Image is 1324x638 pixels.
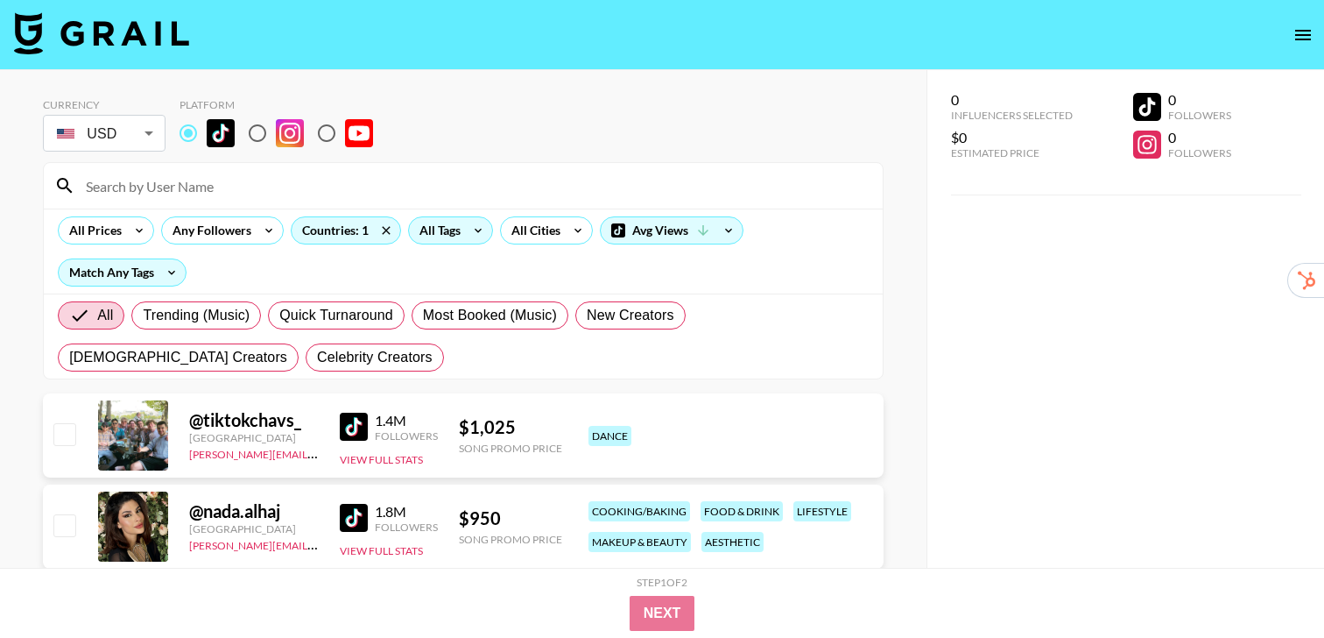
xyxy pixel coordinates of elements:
div: Followers [1168,109,1231,122]
div: Platform [180,98,387,111]
div: Followers [1168,146,1231,159]
div: Any Followers [162,217,255,244]
div: [GEOGRAPHIC_DATA] [189,431,319,444]
div: All Prices [59,217,125,244]
div: Estimated Price [951,146,1073,159]
div: Followers [375,429,438,443]
div: 1.8M [375,503,438,521]
input: Search by User Name [75,172,872,200]
a: [PERSON_NAME][EMAIL_ADDRESS][DOMAIN_NAME] [189,535,448,552]
span: Most Booked (Music) [423,305,557,326]
div: lifestyle [793,501,851,521]
div: Currency [43,98,165,111]
div: Followers [375,521,438,534]
div: $0 [951,129,1073,146]
img: Instagram [276,119,304,147]
img: Grail Talent [14,12,189,54]
span: [DEMOGRAPHIC_DATA] Creators [69,347,287,368]
span: Quick Turnaround [279,305,393,326]
span: Celebrity Creators [317,347,433,368]
button: View Full Stats [340,544,423,557]
div: Countries: 1 [292,217,400,244]
div: @ tiktokchavs_ [189,409,319,431]
button: Next [630,596,695,631]
div: cooking/baking [588,501,690,521]
div: All Tags [409,217,464,244]
img: TikTok [207,119,235,147]
button: View Full Stats [340,453,423,466]
iframe: Drift Widget Chat Controller [1236,550,1303,617]
div: food & drink [701,501,783,521]
div: Influencers Selected [951,109,1073,122]
div: 0 [1168,129,1231,146]
div: Match Any Tags [59,259,186,286]
img: TikTok [340,413,368,441]
a: [PERSON_NAME][EMAIL_ADDRESS][DOMAIN_NAME] [189,444,448,461]
div: $ 950 [459,507,562,529]
div: All Cities [501,217,564,244]
div: 1.4M [375,412,438,429]
div: Song Promo Price [459,533,562,546]
div: Song Promo Price [459,442,562,455]
div: [GEOGRAPHIC_DATA] [189,522,319,535]
span: Trending (Music) [143,305,250,326]
img: YouTube [345,119,373,147]
div: Step 1 of 2 [637,576,687,589]
img: TikTok [340,504,368,532]
div: aesthetic [701,532,764,552]
div: makeup & beauty [588,532,691,552]
div: dance [588,426,631,446]
div: @ nada.alhaj [189,500,319,522]
div: 0 [1168,91,1231,109]
div: 0 [951,91,1073,109]
div: USD [46,118,162,149]
div: $ 1,025 [459,416,562,438]
span: All [97,305,113,326]
div: Avg Views [601,217,743,244]
span: New Creators [587,305,674,326]
button: open drawer [1285,18,1320,53]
